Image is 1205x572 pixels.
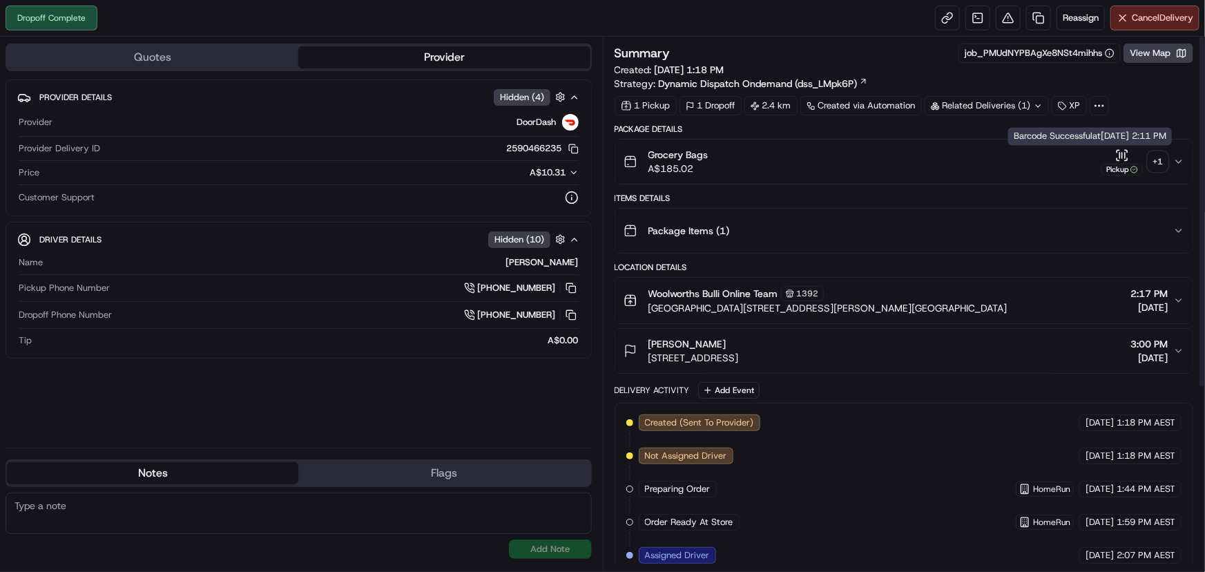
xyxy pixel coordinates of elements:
[615,385,690,396] div: Delivery Activity
[562,114,579,131] img: doordash_logo_v2.png
[797,288,819,299] span: 1392
[14,55,251,77] p: Welcome 👋
[39,234,102,245] span: Driver Details
[655,64,724,76] span: [DATE] 1:18 PM
[19,256,43,269] span: Name
[298,46,590,68] button: Provider
[36,89,228,104] input: Clear
[14,132,39,157] img: 1736555255976-a54dd68f-1ca7-489b-9aae-adbdc363a1c4
[1101,149,1168,175] button: Pickup+1
[464,307,579,323] a: [PHONE_NUMBER]
[517,116,557,128] span: DoorDash
[648,162,708,175] span: A$185.02
[1008,128,1172,146] div: Barcode Successful
[28,200,106,214] span: Knowledge Base
[97,233,167,245] a: Powered byPylon
[615,140,1193,184] button: Grocery BagsA$185.02Pickup+1
[117,202,128,213] div: 💻
[1117,417,1175,429] span: 1:18 PM AEST
[1063,12,1099,24] span: Reassign
[19,309,112,321] span: Dropoff Phone Number
[800,96,922,115] a: Created via Automation
[615,124,1194,135] div: Package Details
[1117,549,1175,562] span: 2:07 PM AEST
[615,329,1193,373] button: [PERSON_NAME][STREET_ADDRESS]3:00 PM[DATE]
[298,462,590,484] button: Flags
[111,195,227,220] a: 💻API Documentation
[17,86,580,108] button: Provider DetailsHidden (4)
[19,116,52,128] span: Provider
[137,234,167,245] span: Pylon
[659,77,868,90] a: Dynamic Dispatch Ondemand (dss_LMpk6P)
[615,193,1194,204] div: Items Details
[615,96,677,115] div: 1 Pickup
[1132,12,1193,24] span: Cancel Delivery
[478,282,556,294] span: [PHONE_NUMBER]
[645,516,733,528] span: Order Ready At Store
[39,92,112,103] span: Provider Details
[965,47,1115,59] button: job_PMUdNYPBAgXe8NSt4mihhs
[1086,483,1114,495] span: [DATE]
[648,224,730,238] span: Package Items ( 1 )
[48,256,579,269] div: [PERSON_NAME]
[925,96,1049,115] div: Related Deliveries (1)
[648,287,778,301] span: Woolworths Bulli Online Team
[1033,484,1070,495] span: HomeRun
[8,195,111,220] a: 📗Knowledge Base
[659,77,858,90] span: Dynamic Dispatch Ondemand (dss_LMpk6P)
[615,209,1193,253] button: Package Items (1)
[645,417,754,429] span: Created (Sent To Provider)
[1130,301,1168,314] span: [DATE]
[457,166,579,179] button: A$10.31
[615,77,868,90] div: Strategy:
[19,142,100,155] span: Provider Delivery ID
[1086,516,1114,528] span: [DATE]
[1117,450,1175,462] span: 1:18 PM AEST
[494,88,569,106] button: Hidden (4)
[37,334,579,347] div: A$0.00
[648,148,708,162] span: Grocery Bags
[19,191,95,204] span: Customer Support
[1124,44,1193,63] button: View Map
[1130,287,1168,301] span: 2:17 PM
[47,132,226,146] div: Start new chat
[648,351,739,365] span: [STREET_ADDRESS]
[494,233,544,246] span: Hidden ( 10 )
[1052,96,1087,115] div: XP
[1130,351,1168,365] span: [DATE]
[19,166,39,179] span: Price
[19,282,110,294] span: Pickup Phone Number
[1117,483,1175,495] span: 1:44 PM AEST
[464,280,579,296] a: [PHONE_NUMBER]
[615,63,724,77] span: Created:
[1101,164,1143,175] div: Pickup
[17,228,580,251] button: Driver DetailsHidden (10)
[1110,6,1199,30] button: CancelDelivery
[645,450,727,462] span: Not Assigned Driver
[615,262,1194,273] div: Location Details
[698,382,760,399] button: Add Event
[47,146,175,157] div: We're available if you need us!
[7,46,298,68] button: Quotes
[645,549,710,562] span: Assigned Driver
[19,334,32,347] span: Tip
[1148,152,1168,171] div: + 1
[488,231,569,248] button: Hidden (10)
[478,309,556,321] span: [PHONE_NUMBER]
[645,483,711,495] span: Preparing Order
[14,202,25,213] div: 📗
[648,337,726,351] span: [PERSON_NAME]
[1086,450,1114,462] span: [DATE]
[235,136,251,153] button: Start new chat
[7,462,298,484] button: Notes
[1033,517,1070,528] span: HomeRun
[1086,417,1114,429] span: [DATE]
[500,91,544,104] span: Hidden ( 4 )
[1101,149,1143,175] button: Pickup
[648,301,1008,315] span: [GEOGRAPHIC_DATA][STREET_ADDRESS][PERSON_NAME][GEOGRAPHIC_DATA]
[131,200,222,214] span: API Documentation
